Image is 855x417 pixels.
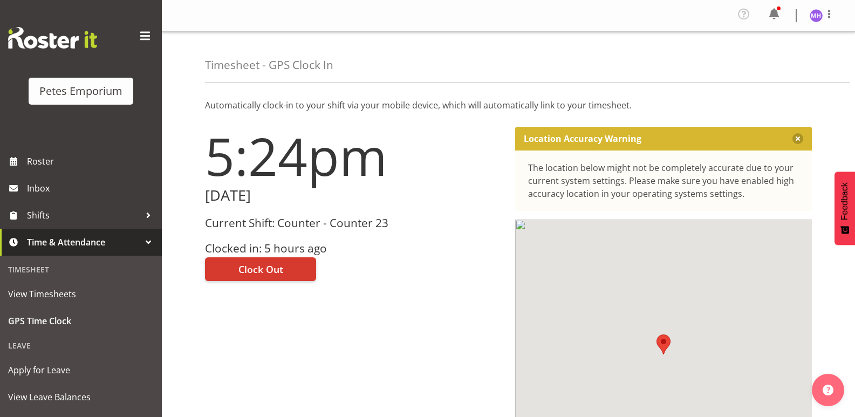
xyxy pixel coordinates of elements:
a: View Leave Balances [3,384,159,411]
span: View Leave Balances [8,389,154,405]
img: help-xxl-2.png [823,385,833,395]
h4: Timesheet - GPS Clock In [205,59,333,71]
span: Time & Attendance [27,234,140,250]
span: Roster [27,153,156,169]
img: mackenzie-halford4471.jpg [810,9,823,22]
button: Feedback - Show survey [835,172,855,245]
span: View Timesheets [8,286,154,302]
h2: [DATE] [205,187,502,204]
span: GPS Time Clock [8,313,154,329]
p: Automatically clock-in to your shift via your mobile device, which will automatically link to you... [205,99,812,112]
h3: Current Shift: Counter - Counter 23 [205,217,502,229]
div: The location below might not be completely accurate due to your current system settings. Please m... [528,161,799,200]
a: GPS Time Clock [3,307,159,334]
div: Timesheet [3,258,159,281]
span: Inbox [27,180,156,196]
img: Rosterit website logo [8,27,97,49]
span: Clock Out [238,262,283,276]
div: Petes Emporium [39,83,122,99]
h1: 5:24pm [205,127,502,185]
span: Shifts [27,207,140,223]
span: Feedback [840,182,850,220]
span: Apply for Leave [8,362,154,378]
a: Apply for Leave [3,357,159,384]
a: View Timesheets [3,281,159,307]
p: Location Accuracy Warning [524,133,641,144]
button: Close message [792,133,803,144]
div: Leave [3,334,159,357]
h3: Clocked in: 5 hours ago [205,242,502,255]
button: Clock Out [205,257,316,281]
